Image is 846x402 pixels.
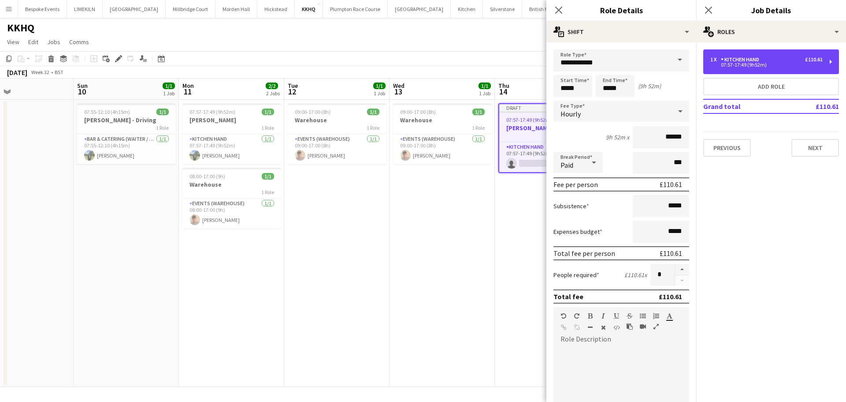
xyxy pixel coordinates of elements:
span: 2/2 [266,83,278,89]
h1: KKHQ [7,21,34,34]
button: Fullscreen [653,323,659,330]
button: Text Color [666,312,672,319]
span: Sun [77,82,88,90]
app-card-role: Kitchen Hand0/107:57-17:49 (9h52m) [499,142,596,172]
div: £110.61 [660,180,682,189]
app-card-role: Kitchen Hand1/107:57-17:49 (9h52m)[PERSON_NAME] [182,134,281,164]
button: Hickstead [257,0,295,18]
div: BST [55,69,63,75]
button: Clear Formatting [600,324,606,331]
div: Shift [546,21,696,42]
button: LIMEKILN [67,0,103,18]
span: Paid [560,161,573,169]
span: Comms [69,38,89,46]
span: Jobs [47,38,60,46]
div: £110.61 [660,249,682,258]
span: 1/1 [479,83,491,89]
div: £110.61 [659,292,682,301]
span: 1/1 [163,83,175,89]
span: View [7,38,19,46]
label: People required [553,271,599,279]
span: 07:57-17:49 (9h52m) [506,116,552,123]
span: Wed [393,82,404,90]
a: Jobs [44,36,64,48]
button: Previous [703,139,751,157]
button: Morden Hall [215,0,257,18]
button: Kitchen [451,0,483,18]
span: Thu [498,82,509,90]
button: Redo [574,312,580,319]
td: Grand total [703,99,787,113]
button: Unordered List [640,312,646,319]
span: Tue [288,82,298,90]
h3: [PERSON_NAME] [499,124,596,132]
button: [GEOGRAPHIC_DATA] [103,0,166,18]
div: 07:57-17:49 (9h52m) [710,63,823,67]
button: Undo [560,312,567,319]
span: 07:55-12:10 (4h15m) [84,109,130,115]
span: 07:57-17:49 (9h52m) [189,109,235,115]
div: Total fee [553,292,583,301]
span: 1 Role [472,124,485,131]
span: 1 Role [367,124,379,131]
h3: [PERSON_NAME] - Driving [77,116,176,124]
app-job-card: 07:57-17:49 (9h52m)1/1[PERSON_NAME]1 RoleKitchen Hand1/107:57-17:49 (9h52m)[PERSON_NAME] [182,103,281,164]
app-job-card: Draft07:57-17:49 (9h52m)0/1[PERSON_NAME]1 RoleKitchen Hand0/107:57-17:49 (9h52m) [498,103,597,173]
button: British Motor Show [522,0,578,18]
div: £110.61 [805,56,823,63]
span: 1/1 [262,109,274,115]
h3: Role Details [546,4,696,16]
button: Add role [703,78,839,95]
span: 1 Role [156,124,169,131]
span: 1/1 [156,109,169,115]
div: 1 Job [163,90,174,97]
span: 12 [286,86,298,97]
h3: Job Details [696,4,846,16]
label: Expenses budget [553,228,602,236]
button: Strikethrough [627,312,633,319]
div: Draft [499,104,596,111]
span: 09:00-17:00 (8h) [400,109,436,115]
span: Week 32 [29,69,51,75]
div: Roles [696,21,846,42]
a: Comms [66,36,93,48]
div: Fee per person [553,180,598,189]
span: 09:00-17:00 (8h) [295,109,330,115]
button: Ordered List [653,312,659,319]
div: 08:00-17:00 (9h)1/1Warehouse1 RoleEvents (Warehouse)1/108:00-17:00 (9h)[PERSON_NAME] [182,168,281,229]
td: £110.61 [787,99,839,113]
app-card-role: Events (Warehouse)1/109:00-17:00 (8h)[PERSON_NAME] [288,134,386,164]
button: Bespoke Events [18,0,67,18]
button: Underline [613,312,620,319]
div: 1 Job [374,90,385,97]
button: Insert video [640,323,646,330]
button: Horizontal Line [587,324,593,331]
span: 11 [181,86,194,97]
div: [DATE] [7,68,27,77]
app-job-card: 07:55-12:10 (4h15m)1/1[PERSON_NAME] - Driving1 RoleBar & Catering (Waiter / waitress)1/107:55-12:... [77,103,176,164]
h3: Warehouse [288,116,386,124]
h3: Warehouse [393,116,492,124]
button: [GEOGRAPHIC_DATA] [388,0,451,18]
div: £110.61 x [624,271,647,279]
a: View [4,36,23,48]
span: 1/1 [262,173,274,180]
button: Italic [600,312,606,319]
span: 08:00-17:00 (9h) [189,173,225,180]
div: Total fee per person [553,249,615,258]
app-card-role: Events (Warehouse)1/108:00-17:00 (9h)[PERSON_NAME] [182,199,281,229]
div: 2 Jobs [266,90,280,97]
button: Next [791,139,839,157]
button: Millbridge Court [166,0,215,18]
div: 9h 52m x [606,133,629,141]
button: KKHQ [295,0,323,18]
div: 1 x [710,56,721,63]
app-card-role: Events (Warehouse)1/109:00-17:00 (8h)[PERSON_NAME] [393,134,492,164]
span: 13 [392,86,404,97]
div: 09:00-17:00 (8h)1/1Warehouse1 RoleEvents (Warehouse)1/109:00-17:00 (8h)[PERSON_NAME] [393,103,492,164]
app-job-card: 09:00-17:00 (8h)1/1Warehouse1 RoleEvents (Warehouse)1/109:00-17:00 (8h)[PERSON_NAME] [288,103,386,164]
button: HTML Code [613,324,620,331]
div: Kitchen Hand [721,56,763,63]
